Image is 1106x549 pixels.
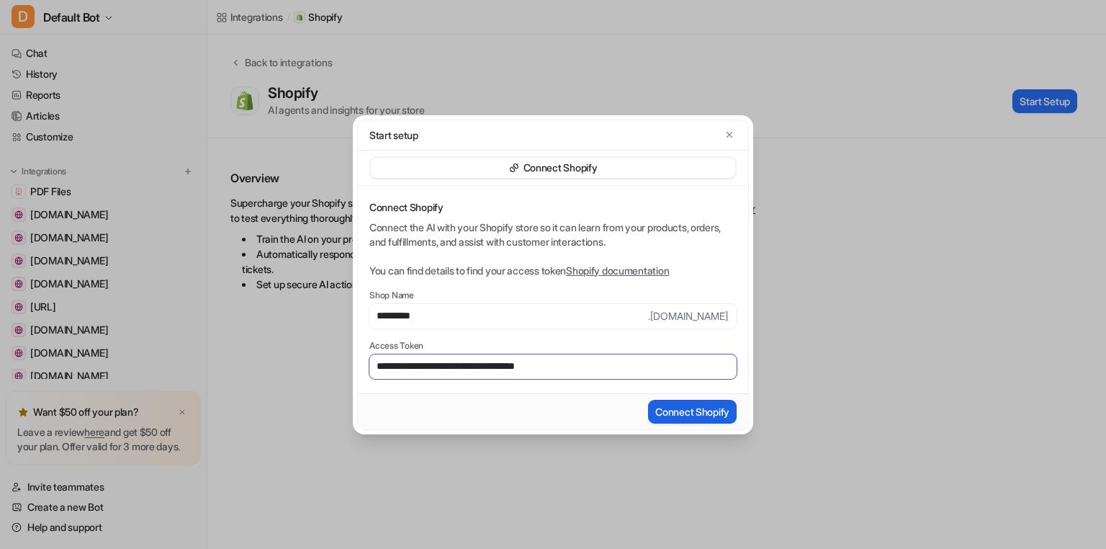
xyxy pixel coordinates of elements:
p: Connect Shopify [369,200,737,215]
p: Connect the AI with your Shopify store so it can learn from your products, orders, and fulfillmen... [369,220,737,249]
p: Start setup [369,128,418,143]
a: Shopify documentation [566,264,669,277]
p: Connect Shopify [523,161,598,175]
label: Shop Name [369,290,737,301]
p: You can find details to find your access token [369,264,737,278]
span: .[DOMAIN_NAME] [648,304,737,329]
button: Connect Shopify [648,400,737,424]
label: Access Token [369,340,737,352]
